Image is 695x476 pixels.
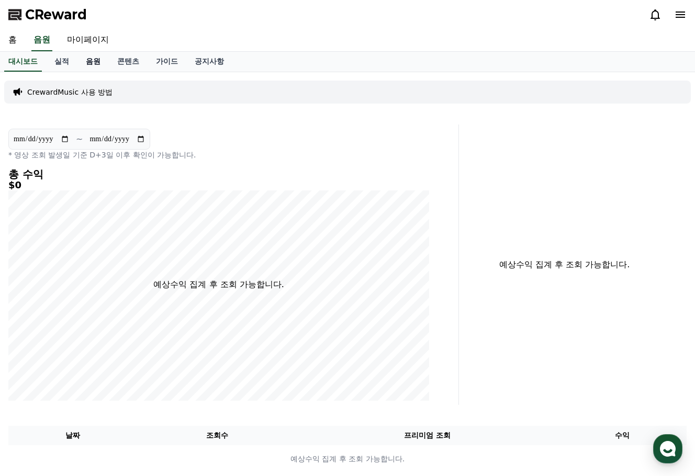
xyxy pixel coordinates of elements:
div: Creward [57,6,96,17]
span: CReward [25,6,87,23]
p: 예상수익 집계 후 조회 가능합니다. [9,454,686,464]
h5: $0 [8,180,429,190]
div: 크리워드 이용 가이드 [30,173,177,183]
a: 대시보드 [4,52,42,72]
p: * 영상 조회 발생일 기준 D+3일 이후 확인이 가능합니다. [8,150,429,160]
a: 가이드 [148,52,186,72]
div: *크리워드 앱 설치 시 실시간 실적 알림을 받으실 수 있어요! [30,262,177,282]
p: 예상수익 집계 후 조회 가능합니다. [153,278,284,291]
a: [URL][DOMAIN_NAME] [30,184,117,193]
button: 운영시간 보기 [74,92,133,105]
div: [크리워드] 채널이 승인되었습니다. [30,136,177,146]
span: 운영시간 보기 [79,94,121,103]
div: 몇 분 내 답변 받으실 수 있어요 [57,17,144,26]
a: CrewardMusic 사용 방법 [27,87,113,97]
th: 프리미엄 조회 [297,426,558,445]
a: 공지사항 [186,52,232,72]
a: CReward [8,6,87,23]
div: 이용 가이드를 반드시 확인 후 이용 부탁드립니다 :) [30,146,177,167]
a: 음원 [31,29,52,51]
a: 콘텐츠 [109,52,148,72]
div: 📌가이드라인 미준수 시 서비스 이용에 제한이 있을 수 있습니다. (저작권·어뷰징 콘텐츠 등) [30,225,177,256]
a: 마이페이지 [59,29,117,51]
img: point_right [83,199,92,209]
a: 음원 [77,52,109,72]
p: 예상수익 집계 후 조회 가능합니다. [467,258,662,271]
p: ~ [76,133,83,145]
div: CReward에 문의하기 [55,76,152,89]
img: point_right [106,173,115,183]
div: 자주 묻는 질문 [30,199,177,209]
h4: 총 수익 [8,168,429,180]
a: 실적 [46,52,77,72]
a: [URL][DOMAIN_NAME] [30,210,117,219]
th: 조회수 [138,426,297,445]
th: 날짜 [8,426,138,445]
th: 수익 [557,426,687,445]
